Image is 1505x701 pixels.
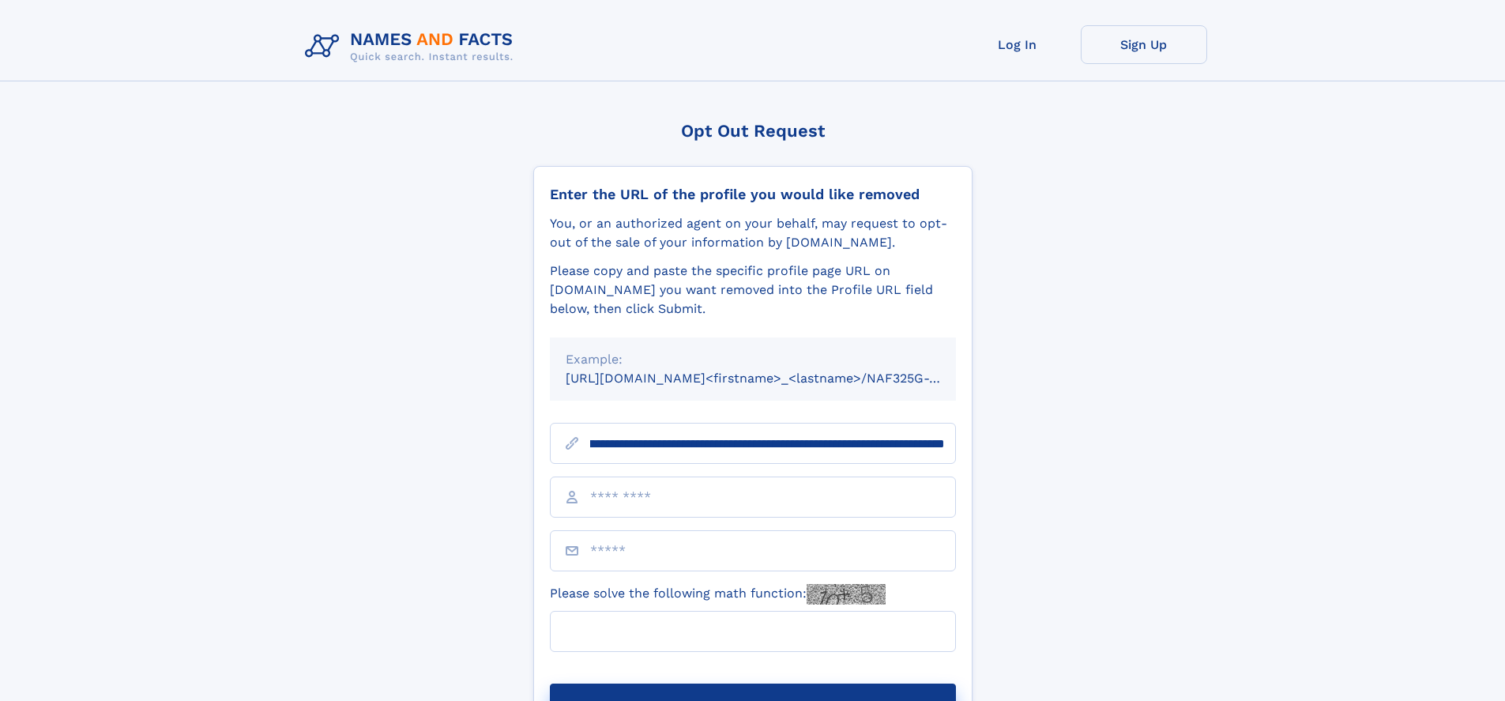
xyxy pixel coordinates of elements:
[566,350,940,369] div: Example:
[550,262,956,318] div: Please copy and paste the specific profile page URL on [DOMAIN_NAME] you want removed into the Pr...
[954,25,1081,64] a: Log In
[550,584,886,605] label: Please solve the following math function:
[1081,25,1207,64] a: Sign Up
[533,121,973,141] div: Opt Out Request
[550,186,956,203] div: Enter the URL of the profile you would like removed
[550,214,956,252] div: You, or an authorized agent on your behalf, may request to opt-out of the sale of your informatio...
[299,25,526,68] img: Logo Names and Facts
[566,371,986,386] small: [URL][DOMAIN_NAME]<firstname>_<lastname>/NAF325G-xxxxxxxx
